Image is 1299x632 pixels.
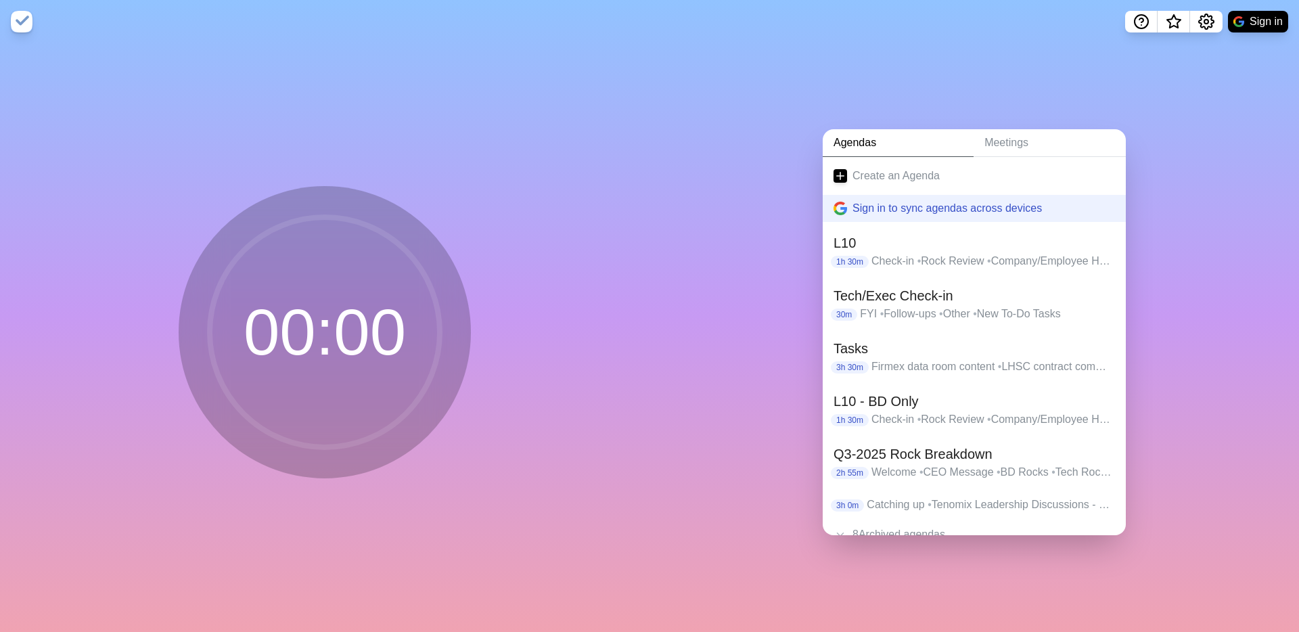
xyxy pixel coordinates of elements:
h2: Tasks [834,338,1115,359]
span: • [987,413,991,425]
button: Sign in [1228,11,1288,32]
p: 3h 0m [831,499,864,512]
span: • [939,308,943,319]
button: Help [1125,11,1158,32]
p: Catching up Tenomix Leadership Discussions - Slides Q3-2025 Rock Review Open Discussion Next Steps [867,497,1115,513]
span: • [917,255,921,267]
a: Agendas [823,129,974,157]
p: 2h 55m [831,467,869,479]
img: google logo [834,202,847,215]
p: Check-in Rock Review Company/Employee Headlines To-Do-List Review Collaboration Asks Issues List ... [871,411,1115,428]
h2: Tech/Exec Check-in [834,286,1115,306]
span: • [917,413,921,425]
p: Check-in Rock Review Company/Employee Headlines To-Do-List Review Collaboration Asks Issues List ... [871,253,1115,269]
span: • [973,308,977,319]
h2: Q3-2025 Rock Breakdown [834,444,1115,464]
p: Welcome CEO Message BD Rocks Tech Rocks QARA Rocks Meeting conclusion [871,464,1115,480]
span: • [1114,466,1118,478]
span: • [919,466,924,478]
a: Create an Agenda [823,157,1126,195]
p: FYI Follow-ups Other New To-Do Tasks [860,306,1115,322]
span: • [998,361,1002,372]
p: Firmex data room content LHSC contract comments 21 CFR part 11 research [871,359,1115,375]
span: • [1051,466,1055,478]
p: 1h 30m [831,414,869,426]
h2: L10 [834,233,1115,253]
button: What’s new [1158,11,1190,32]
span: • [928,499,932,510]
p: 1h 30m [831,256,869,268]
span: • [997,466,1001,478]
p: 30m [831,309,857,321]
span: • [880,308,884,319]
p: 3h 30m [831,361,869,374]
img: google logo [1233,16,1244,27]
button: Settings [1190,11,1223,32]
a: Meetings [974,129,1126,157]
img: timeblocks logo [11,11,32,32]
button: Sign in to sync agendas across devices [823,195,1126,222]
h2: L10 - BD Only [834,391,1115,411]
div: 8 Archived agenda s [823,521,1126,548]
span: • [987,255,991,267]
